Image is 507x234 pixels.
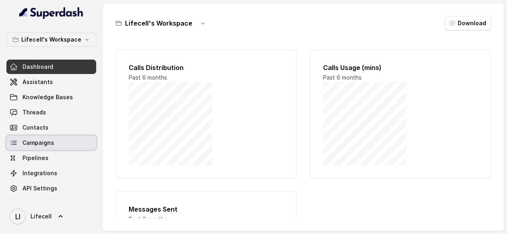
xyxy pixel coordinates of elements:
[129,204,284,214] h2: Messages Sent
[6,75,96,89] a: Assistants
[22,63,53,71] span: Dashboard
[323,63,478,72] h2: Calls Usage (mins)
[30,212,52,220] span: Lifecell
[6,136,96,150] a: Campaigns
[6,205,96,228] a: Lifecell
[15,212,20,221] text: LI
[6,181,96,196] a: API Settings
[19,6,84,19] img: light.svg
[6,166,96,180] a: Integrations
[6,105,96,120] a: Threads
[22,93,73,101] span: Knowledge Bases
[323,74,362,81] span: Past 6 months
[125,18,192,28] h3: Lifecell's Workspace
[22,184,57,192] span: API Settings
[22,108,46,116] span: Threads
[6,90,96,104] a: Knowledge Bases
[129,216,167,222] span: Past 6 months
[445,16,491,30] button: Download
[22,124,48,132] span: Contacts
[129,74,167,81] span: Past 6 months
[6,120,96,135] a: Contacts
[22,154,48,162] span: Pipelines
[6,60,96,74] a: Dashboard
[21,35,81,44] p: Lifecell's Workspace
[22,78,53,86] span: Assistants
[129,63,284,72] h2: Calls Distribution
[22,139,54,147] span: Campaigns
[22,169,57,177] span: Integrations
[6,151,96,165] a: Pipelines
[6,32,96,47] button: Lifecell's Workspace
